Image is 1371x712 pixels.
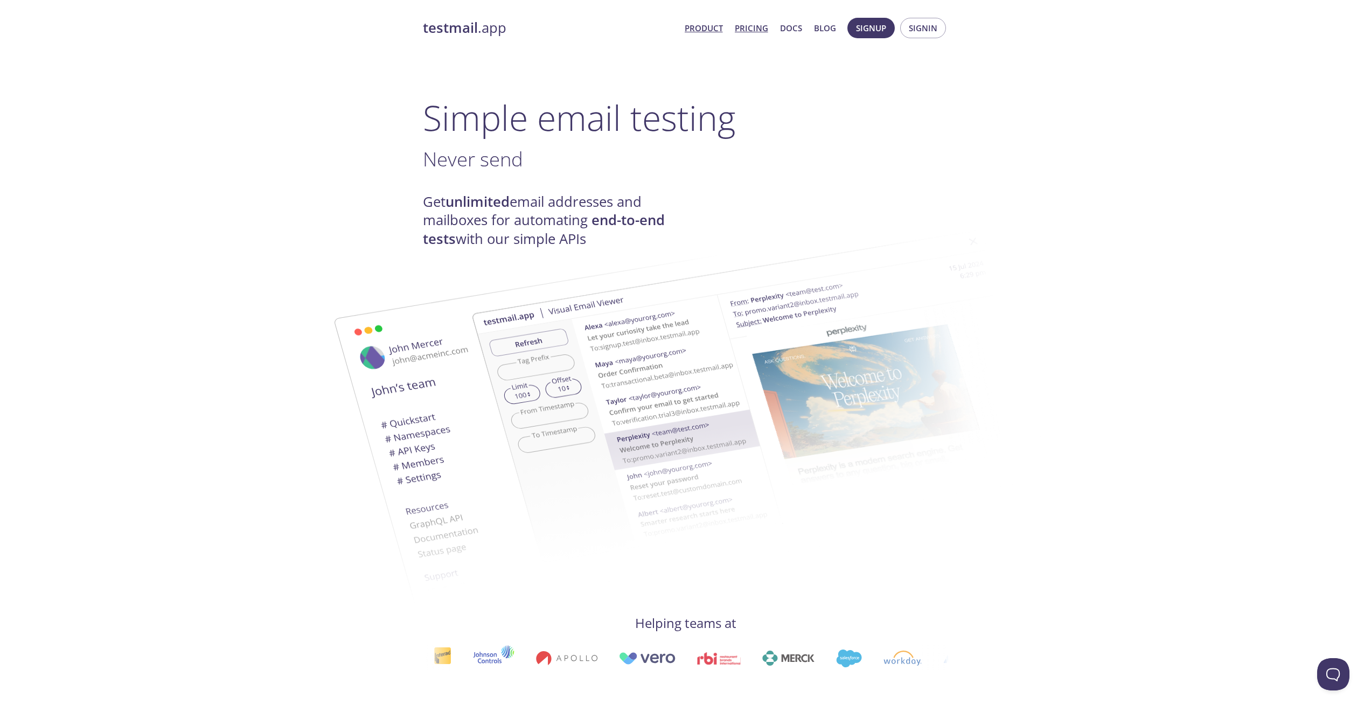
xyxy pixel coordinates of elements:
[856,21,886,35] span: Signup
[909,21,937,35] span: Signin
[472,645,513,671] img: johnsoncontrols
[761,651,813,666] img: merck
[618,652,675,665] img: vero
[814,21,836,35] a: Blog
[471,214,1053,579] img: testmail-email-viewer
[446,192,510,211] strong: unlimited
[835,650,861,667] img: salesforce
[423,97,949,138] h1: Simple email testing
[423,193,686,248] h4: Get email addresses and mailboxes for automating with our simple APIs
[423,19,676,37] a: testmail.app
[900,18,946,38] button: Signin
[1317,658,1349,690] iframe: Help Scout Beacon - Open
[423,145,523,172] span: Never send
[847,18,895,38] button: Signup
[433,647,450,670] img: interac
[423,18,478,37] strong: testmail
[697,652,740,665] img: rbi
[685,21,723,35] a: Product
[535,651,596,666] img: apollo
[882,651,921,666] img: workday
[294,249,875,614] img: testmail-email-viewer
[735,21,768,35] a: Pricing
[423,211,665,248] strong: end-to-end tests
[780,21,802,35] a: Docs
[423,615,949,632] h4: Helping teams at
